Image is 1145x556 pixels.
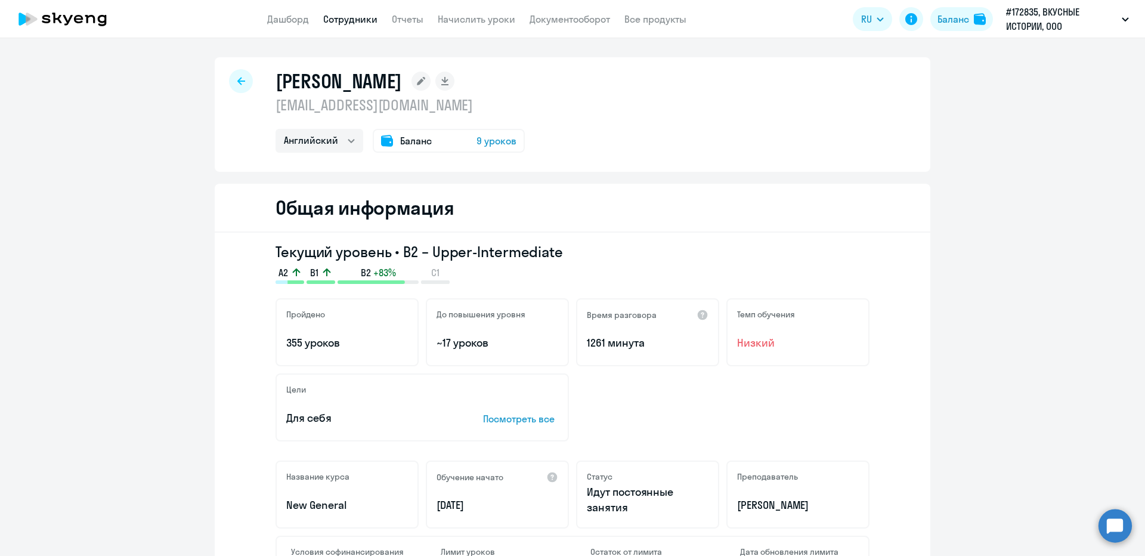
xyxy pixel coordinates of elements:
[392,13,423,25] a: Отчеты
[310,266,318,279] span: B1
[737,309,795,320] h5: Темп обучения
[861,12,872,26] span: RU
[276,242,869,261] h3: Текущий уровень • B2 – Upper-Intermediate
[737,498,859,513] p: [PERSON_NAME]
[276,196,454,220] h2: Общая информация
[737,335,859,351] span: Низкий
[737,471,798,482] h5: Преподаватель
[853,7,892,31] button: RU
[437,309,525,320] h5: До повышения уровня
[483,412,558,426] p: Посмотреть все
[930,7,993,31] button: Балансbalance
[587,335,708,351] p: 1261 минута
[373,266,396,279] span: +83%
[937,12,969,26] div: Баланс
[286,335,408,351] p: 355 уроков
[624,13,686,25] a: Все продукты
[437,498,558,513] p: [DATE]
[438,13,515,25] a: Начислить уроки
[278,266,288,279] span: A2
[276,69,402,93] h1: [PERSON_NAME]
[286,309,325,320] h5: Пройдено
[974,13,986,25] img: balance
[1006,5,1117,33] p: #172835, ВКУСНЫЕ ИСТОРИИ, ООО
[286,410,446,426] p: Для себя
[286,471,349,482] h5: Название курса
[267,13,309,25] a: Дашборд
[431,266,440,279] span: C1
[286,498,408,513] p: New General
[361,266,371,279] span: B2
[587,471,612,482] h5: Статус
[400,134,432,148] span: Баланс
[1000,5,1135,33] button: #172835, ВКУСНЫЕ ИСТОРИИ, ООО
[530,13,610,25] a: Документооборот
[323,13,377,25] a: Сотрудники
[476,134,516,148] span: 9 уроков
[437,472,503,483] h5: Обучение начато
[276,95,525,115] p: [EMAIL_ADDRESS][DOMAIN_NAME]
[587,310,657,320] h5: Время разговора
[286,384,306,395] h5: Цели
[587,484,708,515] p: Идут постоянные занятия
[437,335,558,351] p: ~17 уроков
